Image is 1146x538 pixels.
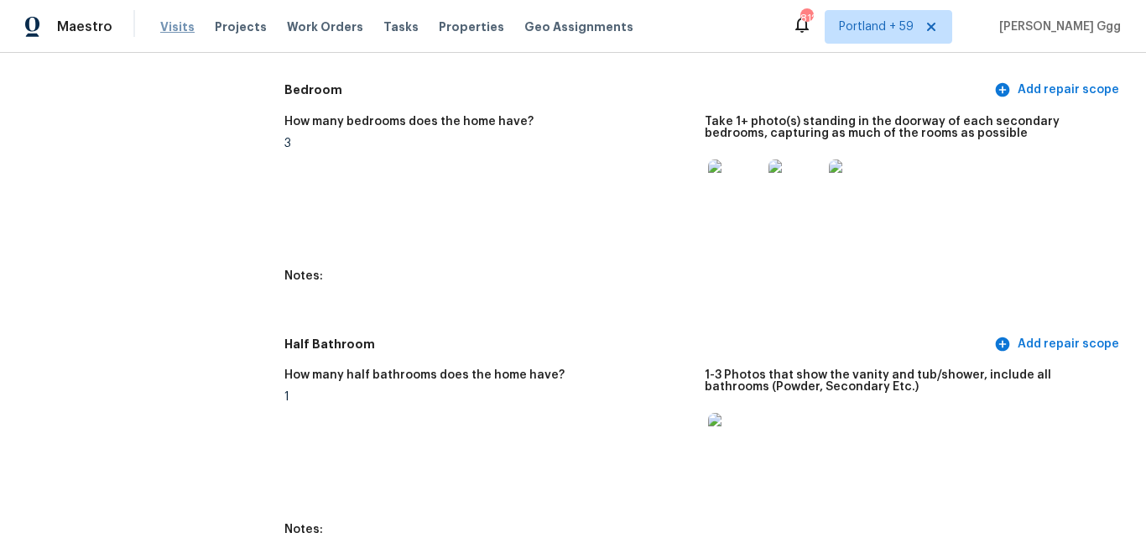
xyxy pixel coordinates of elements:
[284,270,323,282] h5: Notes:
[287,18,363,35] span: Work Orders
[998,80,1119,101] span: Add repair scope
[524,18,633,35] span: Geo Assignments
[57,18,112,35] span: Maestro
[284,336,991,353] h5: Half Bathroom
[705,369,1112,393] h5: 1-3 Photos that show the vanity and tub/shower, include all bathrooms (Powder, Secondary Etc.)
[160,18,195,35] span: Visits
[991,75,1126,106] button: Add repair scope
[439,18,504,35] span: Properties
[284,391,692,403] div: 1
[383,21,419,33] span: Tasks
[998,334,1119,355] span: Add repair scope
[215,18,267,35] span: Projects
[284,524,323,535] h5: Notes:
[705,116,1112,139] h5: Take 1+ photo(s) standing in the doorway of each secondary bedrooms, capturing as much of the roo...
[284,138,692,149] div: 3
[284,81,991,99] h5: Bedroom
[992,18,1121,35] span: [PERSON_NAME] Ggg
[284,116,534,128] h5: How many bedrooms does the home have?
[800,10,812,27] div: 812
[839,18,914,35] span: Portland + 59
[284,369,565,381] h5: How many half bathrooms does the home have?
[991,329,1126,360] button: Add repair scope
